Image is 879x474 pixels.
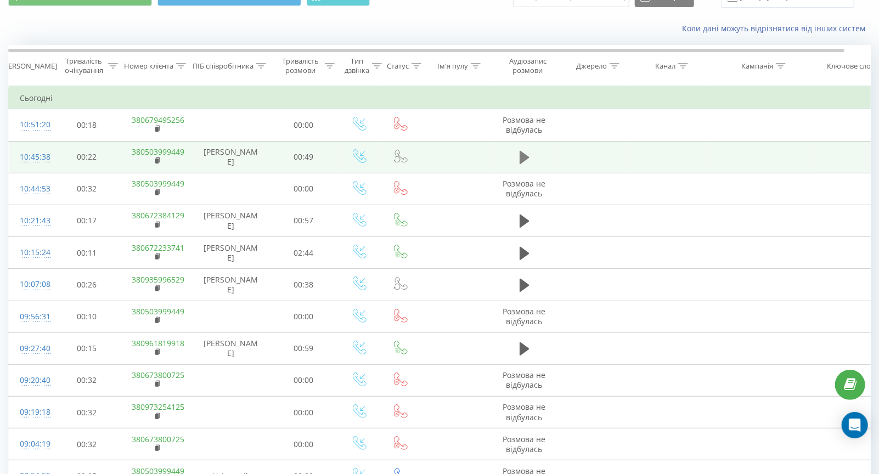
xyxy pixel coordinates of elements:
div: Статус [387,61,409,71]
span: Розмова не відбулась [503,434,546,454]
div: 10:44:53 [20,178,42,200]
div: ПІБ співробітника [193,61,253,71]
span: Розмова не відбулась [503,115,546,135]
div: 09:04:19 [20,433,42,455]
td: 00:32 [53,397,121,428]
td: 00:59 [269,332,338,364]
td: 00:32 [53,364,121,396]
td: 00:32 [53,428,121,460]
a: 380673800725 [132,370,185,380]
a: 380503999449 [132,146,185,157]
td: [PERSON_NAME] [193,332,269,364]
div: Ім'я пулу [437,61,468,71]
td: 00:49 [269,141,338,173]
div: [PERSON_NAME] [2,61,57,71]
td: 00:11 [53,237,121,269]
td: 00:00 [269,301,338,332]
div: Канал [655,61,675,71]
a: 380961819918 [132,338,185,348]
div: Тривалість розмови [279,57,322,75]
span: Розмова не відбулась [503,402,546,422]
span: Розмова не відбулась [503,306,546,326]
div: 10:51:20 [20,114,42,136]
td: 02:44 [269,237,338,269]
div: 09:20:40 [20,370,42,391]
div: 10:15:24 [20,242,42,263]
td: 00:26 [53,269,121,301]
td: 00:17 [53,205,121,236]
a: 380679495256 [132,115,185,125]
td: 00:00 [269,397,338,428]
div: Кампанія [741,61,773,71]
div: 09:27:40 [20,338,42,359]
td: 00:10 [53,301,121,332]
a: 380935996529 [132,274,185,285]
td: [PERSON_NAME] [193,205,269,236]
div: 10:07:08 [20,274,42,295]
td: 00:18 [53,109,121,141]
a: 380673800725 [132,434,185,444]
a: Коли дані можуть відрізнятися вiд інших систем [682,23,871,33]
td: [PERSON_NAME] [193,237,269,269]
td: 00:00 [269,173,338,205]
td: 00:38 [269,269,338,301]
a: 380503999449 [132,178,185,189]
td: 00:00 [269,364,338,396]
div: Open Intercom Messenger [842,412,868,438]
td: 00:15 [53,332,121,364]
div: 10:45:38 [20,146,42,168]
div: Номер клієнта [124,61,173,71]
div: Аудіозапис розмови [501,57,554,75]
a: 380672384129 [132,210,185,221]
span: Розмова не відбулась [503,178,546,199]
div: Джерело [576,61,607,71]
td: 00:57 [269,205,338,236]
td: [PERSON_NAME] [193,269,269,301]
td: 00:22 [53,141,121,173]
div: 09:56:31 [20,306,42,328]
a: 380503999449 [132,306,185,317]
a: 380973254125 [132,402,185,412]
td: 00:00 [269,428,338,460]
span: Розмова не відбулась [503,370,546,390]
td: 00:32 [53,173,121,205]
div: 10:21:43 [20,210,42,232]
td: 00:00 [269,109,338,141]
div: Тип дзвінка [345,57,369,75]
a: 380672233741 [132,242,185,253]
div: Тривалість очікування [62,57,105,75]
div: 09:19:18 [20,402,42,423]
td: [PERSON_NAME] [193,141,269,173]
